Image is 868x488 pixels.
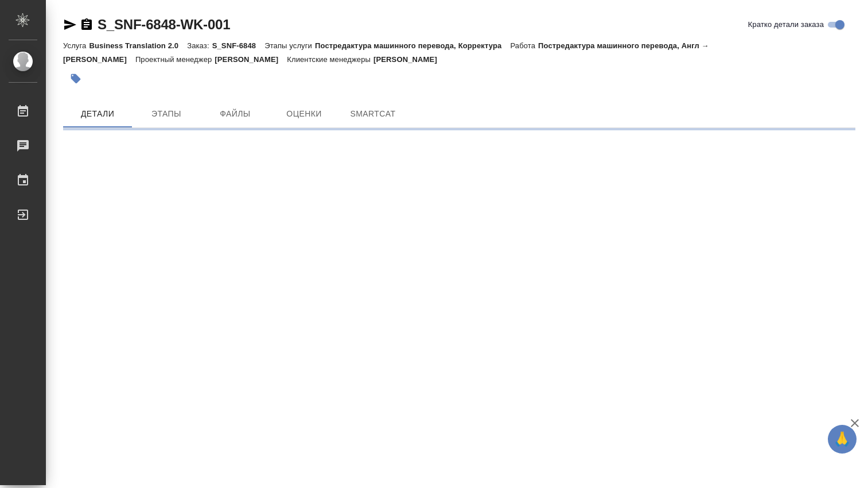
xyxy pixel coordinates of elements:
[63,18,77,32] button: Скопировать ссылку для ЯМессенджера
[80,18,94,32] button: Скопировать ссылку
[828,425,857,454] button: 🙏
[187,41,212,50] p: Заказ:
[63,41,89,50] p: Услуга
[345,107,400,121] span: SmartCat
[135,55,215,64] p: Проектный менеджер
[264,41,315,50] p: Этапы услуги
[373,55,446,64] p: [PERSON_NAME]
[89,41,187,50] p: Business Translation 2.0
[98,17,230,32] a: S_SNF-6848-WK-001
[277,107,332,121] span: Оценки
[215,55,287,64] p: [PERSON_NAME]
[139,107,194,121] span: Этапы
[212,41,265,50] p: S_SNF-6848
[832,427,852,451] span: 🙏
[510,41,538,50] p: Работа
[748,19,824,30] span: Кратко детали заказа
[315,41,510,50] p: Постредактура машинного перевода, Корректура
[63,66,88,91] button: Добавить тэг
[208,107,263,121] span: Файлы
[287,55,373,64] p: Клиентские менеджеры
[70,107,125,121] span: Детали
